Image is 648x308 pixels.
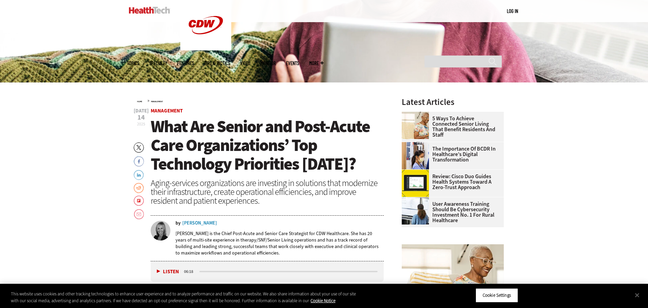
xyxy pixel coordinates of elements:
[261,61,276,66] a: MonITor
[182,221,217,226] a: [PERSON_NAME]
[402,142,429,169] img: Doctors reviewing tablet
[311,298,335,304] a: More information about your privacy
[127,61,139,66] span: Topics
[177,61,194,66] a: Features
[507,8,518,14] a: Log in
[176,230,384,256] p: [PERSON_NAME] is the Chief Post-Acute and Senior Care Strategist for CDW Healthcare. She has 20 y...
[507,7,518,15] div: User menu
[630,288,645,303] button: Close
[402,116,500,138] a: 5 Ways to Achieve Connected Senior Living That Benefit Residents and Staff
[137,100,142,103] a: Home
[402,112,432,117] a: Networking Solutions for Senior Living
[402,174,500,190] a: Review: Cisco Duo Guides Health Systems Toward a Zero-Trust Approach
[129,7,170,14] img: Home
[402,170,429,197] img: Cisco Duo
[151,261,384,282] div: media player
[151,221,170,241] img: Liz Cramer
[176,221,181,226] span: by
[134,114,149,121] span: 14
[180,45,231,52] a: CDW
[134,108,149,113] span: [DATE]
[151,100,163,103] a: Management
[402,142,432,148] a: Doctors reviewing tablet
[240,61,250,66] a: Video
[402,146,500,163] a: The Importance of BCDR in Healthcare’s Digital Transformation
[309,61,323,66] span: More
[204,61,230,66] a: Tips & Tactics
[402,98,504,106] h3: Latest Articles
[402,201,500,223] a: User Awareness Training Should Be Cybersecurity Investment No. 1 for Rural Healthcare
[151,179,384,205] div: Aging-services organizations are investing in solutions that modernize their infrastructure, crea...
[137,98,384,103] div: »
[151,107,183,114] a: Management
[149,61,167,66] span: Specialty
[157,269,179,274] button: Listen
[11,291,356,304] div: This website uses cookies and other tracking technologies to enhance user experience and to analy...
[402,197,432,203] a: Doctors reviewing information boards
[402,170,432,175] a: Cisco Duo
[137,121,145,127] span: 2025
[286,61,299,66] a: Events
[402,197,429,225] img: Doctors reviewing information boards
[402,112,429,139] img: Networking Solutions for Senior Living
[183,268,198,275] div: duration
[476,288,518,303] button: Cookie Settings
[151,115,370,175] span: What Are Senior and Post-Acute Care Organizations’ Top Technology Priorities [DATE]?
